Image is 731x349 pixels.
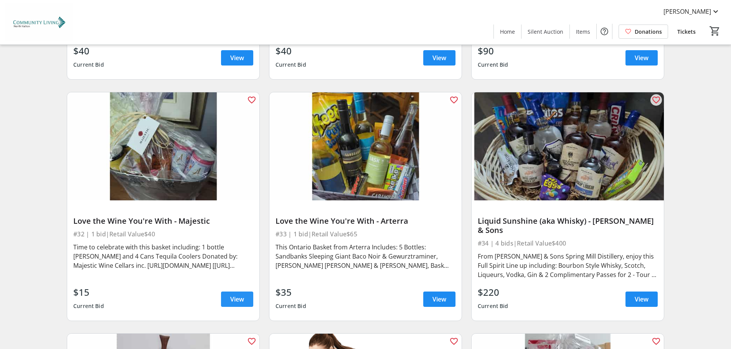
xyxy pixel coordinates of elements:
div: From [PERSON_NAME] & Sons Spring Mill Distillery, enjoy this Full Spirit Line up including: Bourb... [478,252,658,279]
span: View [432,295,446,304]
div: Current Bid [73,58,104,72]
div: $15 [73,285,104,299]
a: View [423,292,455,307]
div: $35 [276,285,306,299]
a: View [221,292,253,307]
span: [PERSON_NAME] [663,7,711,16]
a: Items [570,25,596,39]
a: Donations [619,25,668,39]
div: Current Bid [478,58,508,72]
span: Silent Auction [528,28,563,36]
mat-icon: favorite_outline [449,95,459,105]
div: Current Bid [478,299,508,313]
div: Current Bid [276,299,306,313]
div: This Ontario Basket from Arterra Includes: 5 Bottles: Sandbanks Sleeping Giant Baco Noir & Gewurz... [276,242,455,270]
span: View [635,295,648,304]
div: Love the Wine You're With - Arterra [276,216,455,226]
span: View [635,53,648,62]
span: Tickets [677,28,696,36]
span: View [230,53,244,62]
div: Current Bid [276,58,306,72]
a: Silent Auction [521,25,569,39]
mat-icon: favorite_outline [652,337,661,346]
span: Donations [635,28,662,36]
div: Love the Wine You're With - Majestic [73,216,253,226]
button: [PERSON_NAME] [657,5,726,18]
img: Liquid Sunshine (aka Whisky) - Sleeman & Sons [472,92,664,200]
span: Items [576,28,590,36]
span: View [432,53,446,62]
div: $40 [276,44,306,58]
mat-icon: favorite_outline [449,337,459,346]
mat-icon: favorite_outline [652,95,661,105]
div: $40 [73,44,104,58]
div: Time to celebrate with this basket including: 1 bottle [PERSON_NAME] and 4 Cans Tequila Coolers D... [73,242,253,270]
button: Help [597,24,612,39]
div: #33 | 1 bid | Retail Value $65 [276,229,455,239]
a: Tickets [671,25,702,39]
div: #32 | 1 bid | Retail Value $40 [73,229,253,239]
mat-icon: favorite_outline [247,95,256,105]
a: View [221,50,253,66]
button: Cart [708,24,722,38]
a: Home [494,25,521,39]
div: $90 [478,44,508,58]
a: View [423,50,455,66]
img: Community Living North Halton's Logo [5,3,73,41]
span: View [230,295,244,304]
div: Current Bid [73,299,104,313]
div: #34 | 4 bids | Retail Value $400 [478,238,658,249]
div: Liquid Sunshine (aka Whisky) - [PERSON_NAME] & Sons [478,216,658,235]
img: Love the Wine You're With - Majestic [67,92,259,200]
div: $220 [478,285,508,299]
a: View [625,292,658,307]
mat-icon: favorite_outline [247,337,256,346]
img: Love the Wine You're With - Arterra [269,92,462,200]
span: Home [500,28,515,36]
a: View [625,50,658,66]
